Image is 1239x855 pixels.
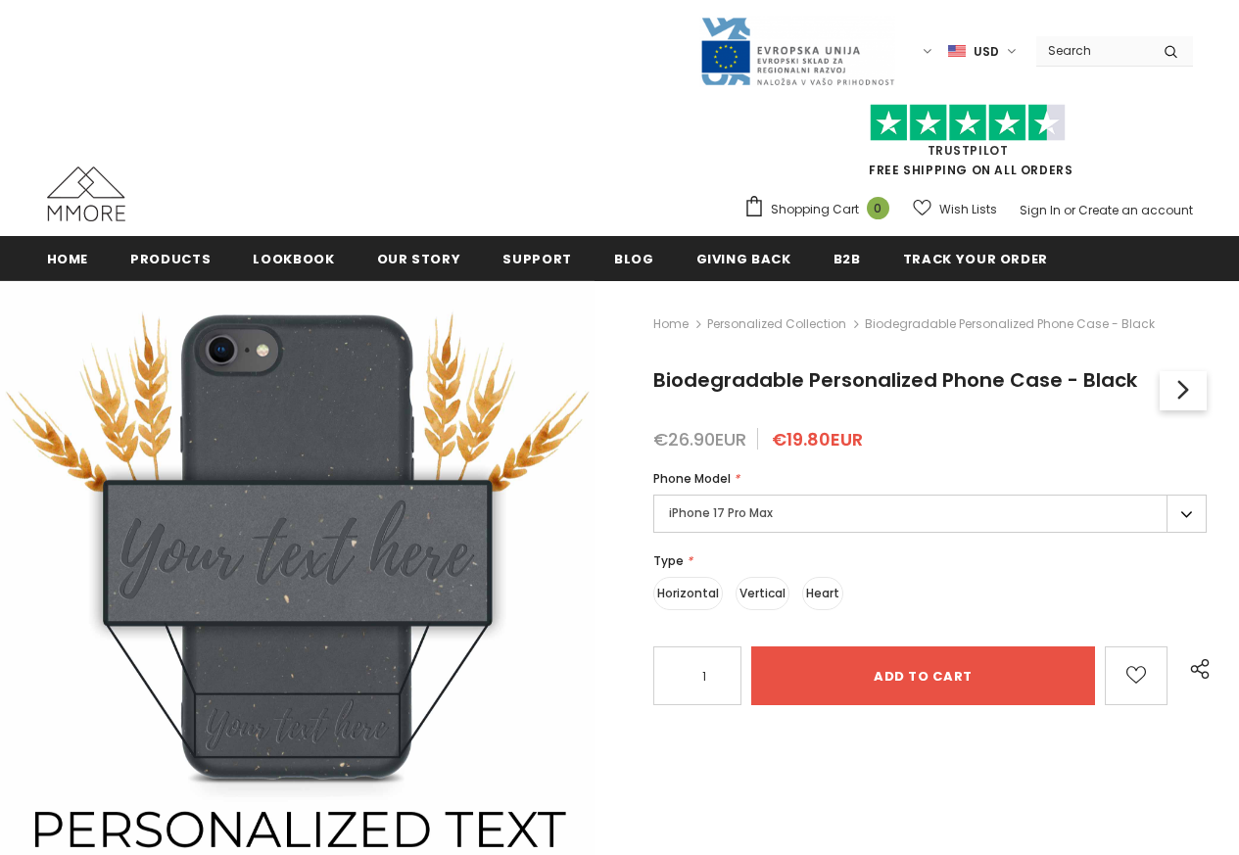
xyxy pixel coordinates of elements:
[939,200,997,219] span: Wish Lists
[913,192,997,226] a: Wish Lists
[928,142,1009,159] a: Trustpilot
[253,250,334,268] span: Lookbook
[130,236,211,280] a: Products
[834,250,861,268] span: B2B
[834,236,861,280] a: B2B
[870,104,1066,142] img: Trust Pilot Stars
[47,166,125,221] img: MMORE Cases
[653,577,723,610] label: Horizontal
[743,195,899,224] a: Shopping Cart 0
[614,250,654,268] span: Blog
[903,250,1048,268] span: Track your order
[253,236,334,280] a: Lookbook
[130,250,211,268] span: Products
[653,366,1137,394] span: Biodegradable Personalized Phone Case - Black
[377,236,461,280] a: Our Story
[653,427,746,451] span: €26.90EUR
[974,42,999,62] span: USD
[47,236,89,280] a: Home
[653,312,689,336] a: Home
[47,250,89,268] span: Home
[502,250,572,268] span: support
[502,236,572,280] a: support
[736,577,789,610] label: Vertical
[802,577,843,610] label: Heart
[653,470,731,487] span: Phone Model
[653,552,684,569] span: Type
[903,236,1048,280] a: Track your order
[377,250,461,268] span: Our Story
[699,16,895,87] img: Javni Razpis
[1078,202,1193,218] a: Create an account
[1036,36,1149,65] input: Search Site
[1064,202,1075,218] span: or
[948,43,966,60] img: USD
[771,200,859,219] span: Shopping Cart
[743,113,1193,178] span: FREE SHIPPING ON ALL ORDERS
[699,42,895,59] a: Javni Razpis
[696,250,791,268] span: Giving back
[865,312,1155,336] span: Biodegradable Personalized Phone Case - Black
[614,236,654,280] a: Blog
[751,646,1095,705] input: Add to cart
[772,427,863,451] span: €19.80EUR
[1020,202,1061,218] a: Sign In
[707,315,846,332] a: Personalized Collection
[867,197,889,219] span: 0
[653,495,1207,533] label: iPhone 17 Pro Max
[696,236,791,280] a: Giving back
